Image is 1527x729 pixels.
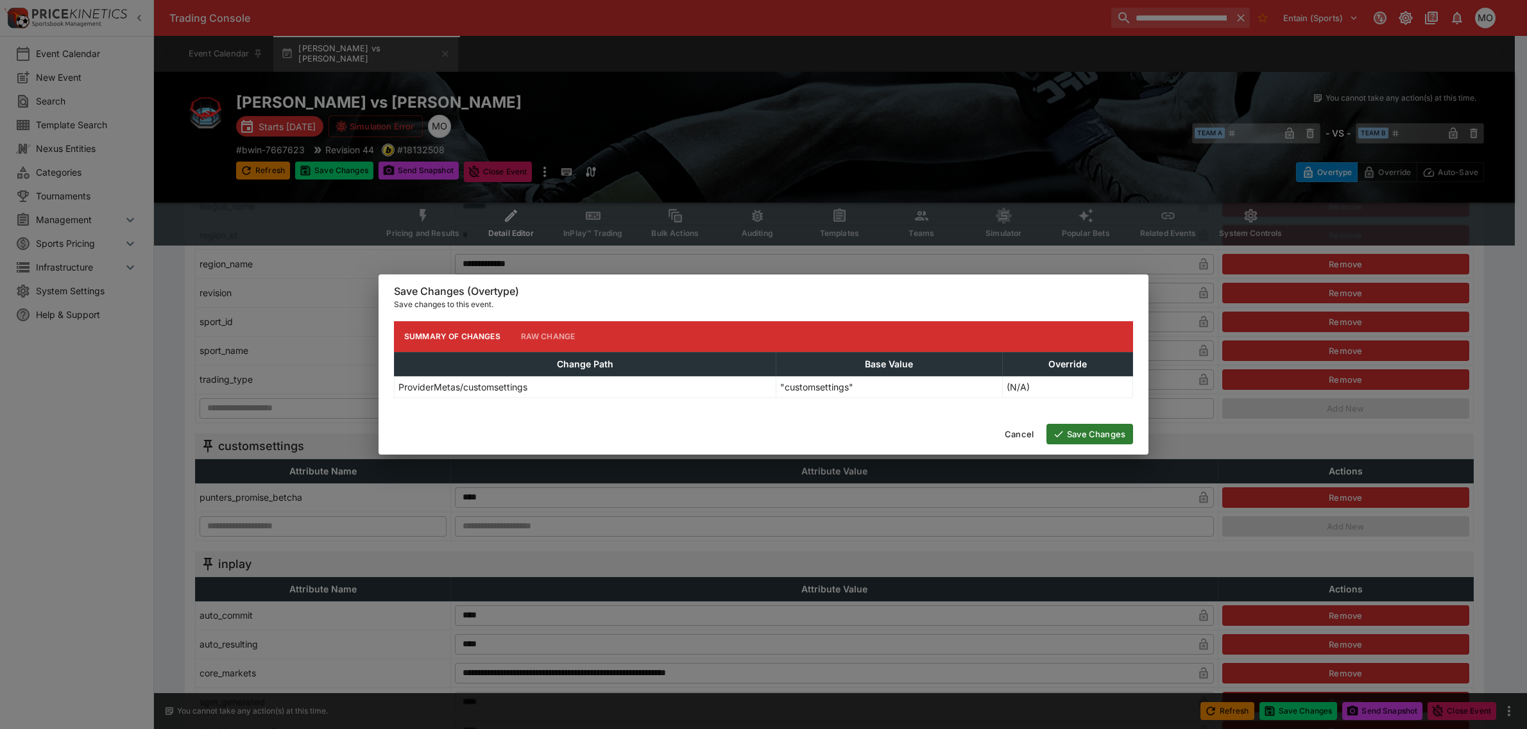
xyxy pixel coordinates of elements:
[997,424,1041,444] button: Cancel
[394,285,1133,298] h6: Save Changes (Overtype)
[395,352,776,376] th: Change Path
[511,321,586,352] button: Raw Change
[1046,424,1133,444] button: Save Changes
[1003,376,1133,398] td: (N/A)
[1003,352,1133,376] th: Override
[394,321,511,352] button: Summary of Changes
[776,376,1002,398] td: "customsettings"
[398,380,527,394] p: ProviderMetas/customsettings
[394,298,1133,311] p: Save changes to this event.
[776,352,1002,376] th: Base Value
